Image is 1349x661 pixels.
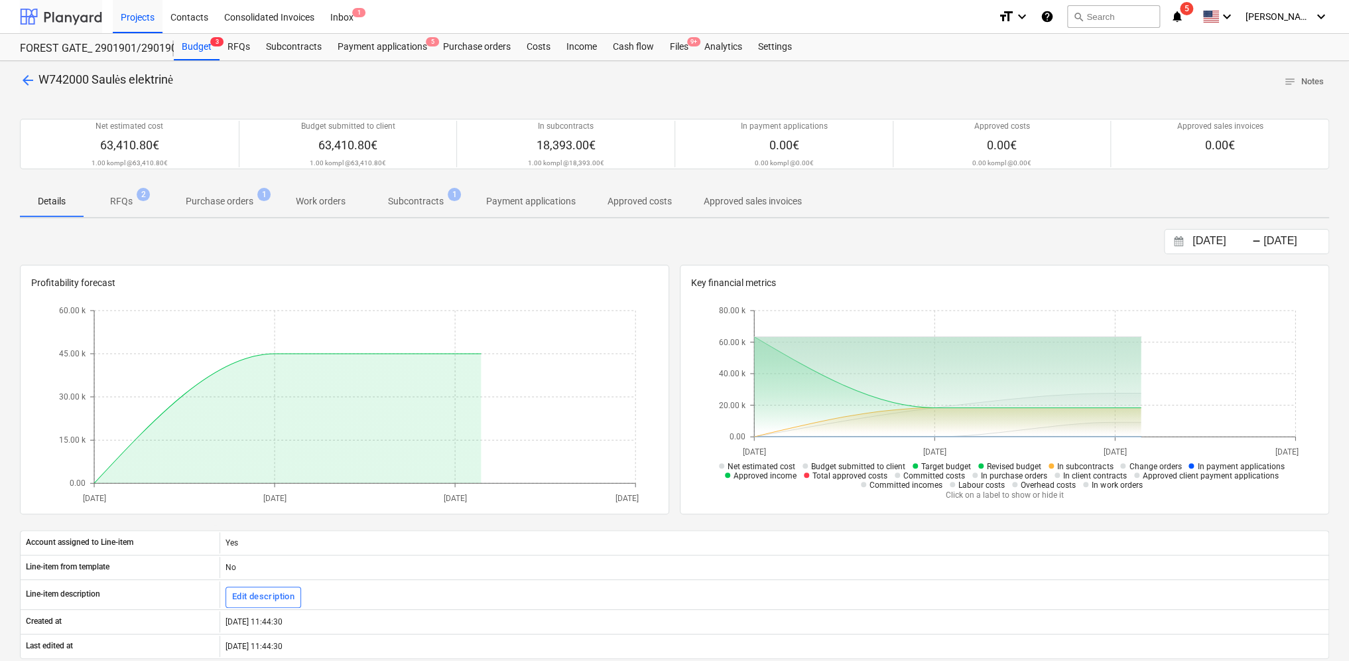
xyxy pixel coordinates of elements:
[558,34,605,60] a: Income
[59,349,86,358] tspan: 45.00 k
[310,159,386,167] p: 1.00 kompl @ 63,410.80€
[70,478,86,488] tspan: 0.00
[301,121,395,132] p: Budget submitted to client
[220,557,1328,578] div: No
[958,480,1005,490] span: Labour costs
[998,9,1014,25] i: format_size
[110,194,133,208] p: RFQs
[719,338,746,347] tspan: 60.00 k
[662,34,696,60] div: Files
[1283,597,1349,661] iframe: Chat Widget
[59,306,86,315] tspan: 60.00 k
[352,8,365,17] span: 1
[605,34,662,60] a: Cash flow
[1057,462,1113,471] span: In subcontracts
[972,159,1031,167] p: 0.00 kompl @ 0.00€
[330,34,435,60] a: Payment applications5
[734,471,797,480] span: Approved income
[662,34,696,60] a: Files9+
[296,194,346,208] p: Work orders
[443,493,466,502] tspan: [DATE]
[318,138,377,152] span: 63,410.80€
[59,392,86,402] tspan: 30.00 k
[330,34,435,60] div: Payment applications
[186,194,253,208] p: Purchase orders
[59,435,86,445] tspan: 15.00 k
[435,34,519,60] a: Purchase orders
[31,276,658,290] p: Profitability forecast
[20,42,158,56] div: FOREST GATE_ 2901901/2901902/2901903
[100,138,159,152] span: 63,410.80€
[1063,471,1127,480] span: In client contracts
[754,159,813,167] p: 0.00 kompl @ 0.00€
[137,188,150,201] span: 2
[750,34,800,60] div: Settings
[742,447,765,456] tspan: [DATE]
[1103,447,1126,456] tspan: [DATE]
[1246,11,1312,22] span: [PERSON_NAME] Karalius
[687,37,700,46] span: 9+
[1167,234,1190,250] button: Interact with the calendar and add the check-in date for your trip.
[538,121,594,132] p: In subcontracts
[921,462,971,471] span: Target budget
[1073,11,1084,22] span: search
[220,532,1328,553] div: Yes
[1275,447,1299,456] tspan: [DATE]
[519,34,558,60] a: Costs
[728,462,795,471] span: Net estimated cost
[92,159,168,167] p: 1.00 kompl @ 63,410.80€
[1092,480,1142,490] span: In work orders
[426,37,439,46] span: 5
[1021,480,1076,490] span: Overhead costs
[1313,9,1329,25] i: keyboard_arrow_down
[987,138,1017,152] span: 0.00€
[704,194,802,208] p: Approved sales invoices
[1205,138,1235,152] span: 0.00€
[174,34,220,60] div: Budget
[486,194,576,208] p: Payment applications
[528,159,604,167] p: 1.00 kompl @ 18,393.00€
[608,194,672,208] p: Approved costs
[26,640,73,652] p: Last edited at
[1261,232,1328,251] input: End Date
[257,188,271,201] span: 1
[220,636,1328,657] div: [DATE] 11:44:30
[26,616,62,627] p: Created at
[1279,72,1329,92] button: Notes
[1129,462,1181,471] span: Change orders
[232,589,294,605] div: Edit description
[719,369,746,378] tspan: 40.00 k
[1190,232,1257,251] input: Start Date
[714,490,1295,501] p: Click on a label to show or hide it
[974,121,1030,132] p: Approved costs
[1171,9,1184,25] i: notifications
[220,34,258,60] a: RFQs
[174,34,220,60] a: Budget3
[1284,76,1296,88] span: notes
[26,561,109,573] p: Line-item from template
[730,432,745,441] tspan: 0.00
[1143,471,1279,480] span: Approved client payment applications
[210,37,224,46] span: 3
[1284,74,1324,90] span: Notes
[38,72,173,86] span: W742000 Saulės elektrinė
[811,462,905,471] span: Budget submitted to client
[26,537,133,548] p: Account assigned to Line-item
[263,493,286,502] tspan: [DATE]
[26,589,100,600] p: Line-item description
[36,194,68,208] p: Details
[20,72,36,88] span: arrow_back
[696,34,750,60] a: Analytics
[1180,2,1193,15] span: 5
[258,34,330,60] a: Subcontracts
[1067,5,1160,28] button: Search
[1252,238,1261,246] div: -
[812,471,887,480] span: Total approved costs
